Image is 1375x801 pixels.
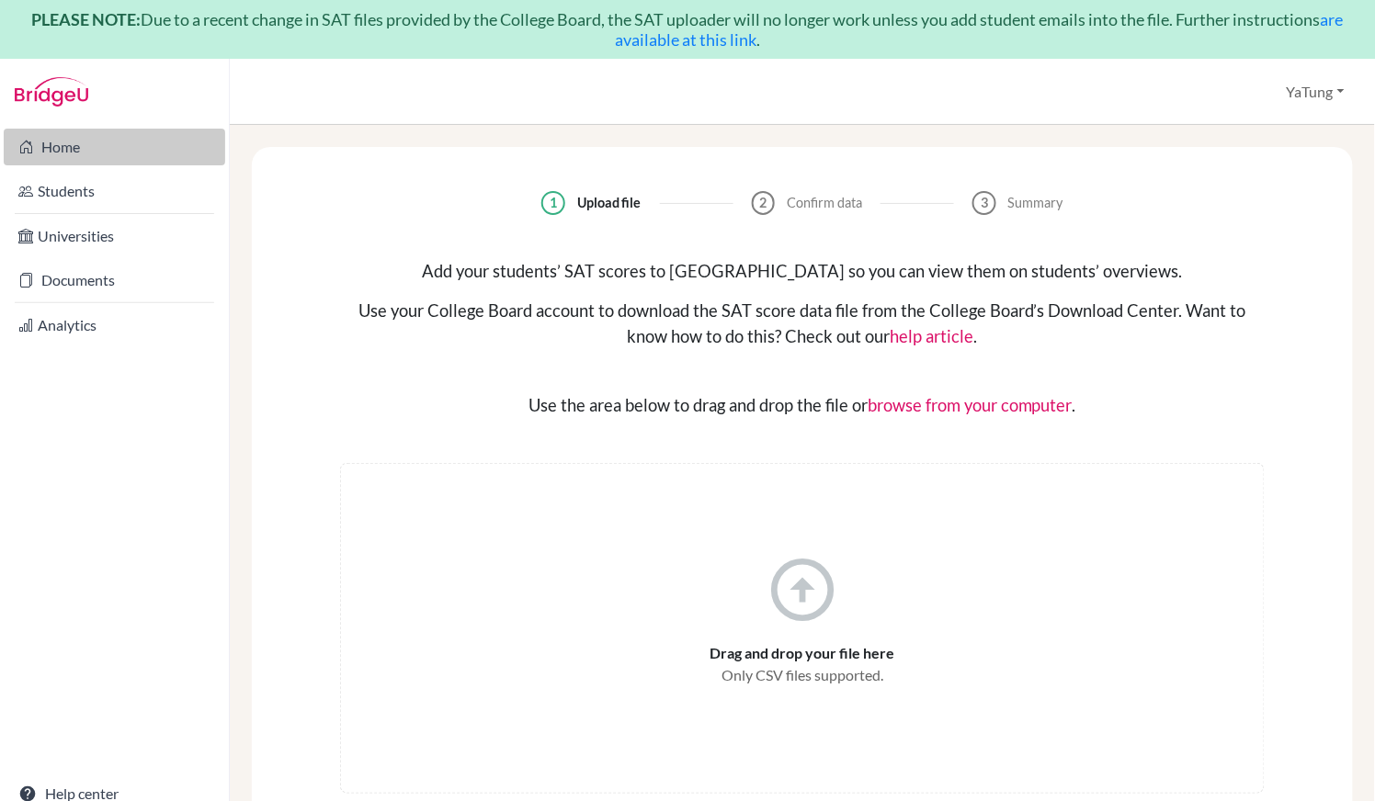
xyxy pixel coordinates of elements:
[1008,193,1063,213] div: Summary
[4,307,225,344] a: Analytics
[577,193,642,213] div: Upload file
[340,299,1265,349] div: Use your College Board account to download the SAT score data file from the College Board’s Downl...
[340,259,1265,285] div: Add your students’ SAT scores to [GEOGRAPHIC_DATA] so you can view them on students’ overviews.
[541,191,565,215] div: 1
[752,191,776,215] div: 2
[4,129,225,165] a: Home
[15,77,88,107] img: Bridge-U
[765,552,840,627] i: arrow_circle_up
[4,218,225,254] a: Universities
[787,193,862,213] div: Confirm data
[340,393,1265,419] div: Use the area below to drag and drop the file or .
[4,262,225,299] a: Documents
[710,642,895,664] span: Drag and drop your file here
[722,664,883,686] span: Only CSV files supported.
[972,191,996,215] div: 3
[891,326,974,346] a: help article
[1278,74,1353,109] button: YaTung
[4,173,225,209] a: Students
